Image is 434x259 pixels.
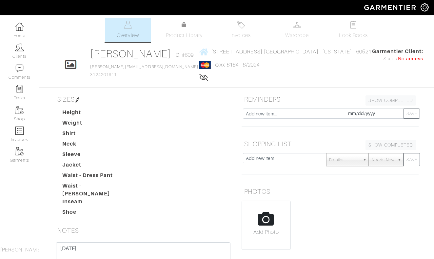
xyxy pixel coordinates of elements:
img: garmentier-logo-header-white-b43fb05a5012e4ada735d5af1a66efaba907eab6374d6393d1fbf88cb4ef424d.png [361,2,421,13]
a: Overview [105,18,151,42]
dt: Waist - Dress Pant [57,171,132,182]
img: todo-9ac3debb85659649dc8f770b8b6100bb5dab4b48dedcbae339e5042a72dfd3cc.svg [349,21,358,29]
dt: Shirt [57,129,132,140]
img: gear-icon-white-bd11855cb880d31180b6d7d6211b90ccbf57a29d726f0c71d8c61bd08dd39cc2.png [421,3,429,11]
span: Retailer [329,153,360,167]
img: orders-icon-0abe47150d42831381b5fb84f609e132dff9fe21cb692f30cb5eec754e2cba89.png [15,127,24,135]
a: [STREET_ADDRESS] [GEOGRAPHIC_DATA] , [US_STATE] - 60521 [199,48,371,56]
a: SHOW COMPLETED [365,140,416,150]
dt: Sleeve [57,150,132,161]
img: clients-icon-6bae9207a08558b7cb47a8932f037763ab4055f8c8b6bfacd5dc20c3e0201464.png [15,43,24,51]
h5: PHOTOS [242,185,419,198]
dt: Neck [57,140,132,150]
span: Overview [117,31,139,39]
dt: Height [57,109,132,119]
img: dashboard-icon-dbcd8f5a0b271acd01030246c82b418ddd0df26cd7fceb0bd07c9910d44c42f6.png [15,23,24,31]
button: SAVE [404,109,420,119]
dt: Waist - [PERSON_NAME] [57,182,132,198]
img: wardrobe-487a4870c1b7c33e795ec22d11cfc2ed9d08956e64fb3008fe2437562e282088.svg [293,21,301,29]
div: Status: [372,55,423,63]
img: reminder-icon-8004d30b9f0a5d33ae49ab947aed9ed385cf756f9e5892f1edd6e32f2345188e.png [15,85,24,93]
dt: Inseam [57,198,132,208]
a: Wardrobe [274,18,320,42]
span: Garmentier Client: [372,48,423,55]
a: xxxx-8164 - 8/2024 [215,62,260,68]
h5: REMINDERS [242,93,419,106]
button: SAVE [404,153,420,166]
h5: NOTES [55,224,232,237]
a: Product Library [161,21,207,39]
dt: Weight [57,119,132,129]
dt: Jacket [57,161,132,171]
a: [PERSON_NAME][EMAIL_ADDRESS][DOMAIN_NAME] [90,65,198,69]
h5: SIZES [55,93,232,106]
a: SHOW COMPLETED [365,95,416,106]
img: mastercard-2c98a0d54659f76b027c6839bea21931c3e23d06ea5b2b5660056f2e14d2f154.png [199,61,211,69]
span: ID: #609 [174,51,194,59]
span: Product Library [166,31,203,39]
span: 3124201611 [90,65,198,77]
img: pen-cf24a1663064a2ec1b9c1bd2387e9de7a2fa800b781884d57f21acf72779bad2.png [75,97,80,103]
img: orders-27d20c2124de7fd6de4e0e44c1d41de31381a507db9b33961299e4e07d508b8c.svg [237,21,245,29]
img: basicinfo-40fd8af6dae0f16599ec9e87c0ef1c0a1fdea2edbe929e3d69a839185d80c458.svg [124,21,132,29]
span: Invoices [230,31,250,39]
img: garments-icon-b7da505a4dc4fd61783c78ac3ca0ef83fa9d6f193b1c9dc38574b1d14d53ca28.png [15,147,24,155]
span: Needs Now [372,153,395,167]
span: Wardrobe [285,31,309,39]
a: Look Books [330,18,376,42]
span: [STREET_ADDRESS] [GEOGRAPHIC_DATA] , [US_STATE] - 60521 [211,49,371,55]
span: Look Books [339,31,368,39]
span: No access [398,55,423,63]
img: comment-icon-a0a6a9ef722e966f86d9cbdc48e553b5cf19dbc54f86b18d962a5391bc8f6eb6.png [15,64,24,72]
input: Add new item... [243,109,345,119]
img: garments-icon-b7da505a4dc4fd61783c78ac3ca0ef83fa9d6f193b1c9dc38574b1d14d53ca28.png [15,106,24,114]
a: [PERSON_NAME] [90,48,171,60]
dt: Shoe [57,208,132,219]
a: Invoices [218,18,264,42]
input: Add new item [243,153,326,163]
h5: SHOPPING LIST [242,137,419,150]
